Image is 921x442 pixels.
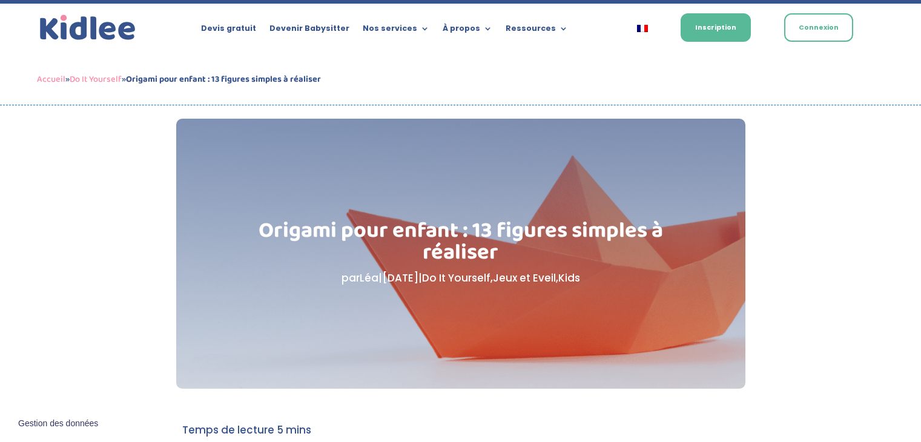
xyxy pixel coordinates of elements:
[37,12,139,44] a: Kidlee Logo
[70,72,122,87] a: Do It Yourself
[784,13,853,42] a: Connexion
[382,271,418,285] span: [DATE]
[37,72,321,87] span: » »
[237,269,684,287] p: par | | , ,
[360,271,378,285] a: Léa
[558,271,580,285] a: Kids
[363,24,429,38] a: Nos services
[18,418,98,429] span: Gestion des données
[422,271,490,285] a: Do It Yourself
[493,271,556,285] a: Jeux et Eveil
[443,24,492,38] a: À propos
[637,25,648,32] img: Français
[126,72,321,87] strong: Origami pour enfant : 13 figures simples à réaliser
[201,24,256,38] a: Devis gratuit
[506,24,568,38] a: Ressources
[37,12,139,44] img: logo_kidlee_bleu
[37,72,65,87] a: Accueil
[681,13,751,42] a: Inscription
[237,220,684,269] h1: Origami pour enfant : 13 figures simples à réaliser
[269,24,349,38] a: Devenir Babysitter
[11,411,105,437] button: Gestion des données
